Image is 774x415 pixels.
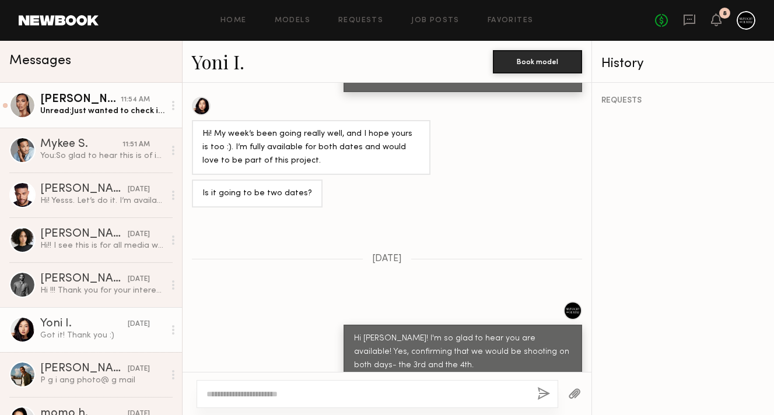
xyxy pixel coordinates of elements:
[411,17,460,24] a: Job Posts
[40,195,164,206] div: Hi! Yesss. Let’s do it. I’m available.
[723,10,727,17] div: 8
[40,273,128,285] div: [PERSON_NAME]
[40,375,164,386] div: P g i ang photo@ g mail
[601,97,765,105] div: REQUESTS
[202,128,420,168] div: Hi! My week’s been going really well, and I hope yours is too :). I’m fully available for both da...
[192,49,244,74] a: Yoni I.
[338,17,383,24] a: Requests
[275,17,310,24] a: Models
[40,228,128,240] div: [PERSON_NAME]
[601,57,765,71] div: History
[128,319,150,330] div: [DATE]
[202,187,312,201] div: Is it going to be two dates?
[40,330,164,341] div: Got it! Thank you :)
[40,240,164,251] div: Hi!! I see this is for all media worldwide in perpetuity. Is this the intended usage for this adv...
[122,139,150,150] div: 11:51 AM
[493,56,582,66] a: Book model
[493,50,582,73] button: Book model
[40,139,122,150] div: Mykee S.
[40,184,128,195] div: [PERSON_NAME]
[128,229,150,240] div: [DATE]
[40,363,128,375] div: [PERSON_NAME]
[128,364,150,375] div: [DATE]
[40,150,164,161] div: You: So glad to hear this is of interest! For the two day shoot, I was wondering if a total rate ...
[488,17,534,24] a: Favorites
[40,105,164,117] div: Unread: Just wanted to check in and touch base
[128,184,150,195] div: [DATE]
[40,318,128,330] div: Yoni I.
[354,332,572,372] div: Hi [PERSON_NAME]! I'm so glad to hear you are available! Yes, confirming that we would be shootin...
[121,94,150,105] div: 11:54 AM
[40,285,164,296] div: Hi !!! Thank you for your interest! I am currently booked out until the end of October, I’ve reac...
[40,94,121,105] div: [PERSON_NAME]
[220,17,247,24] a: Home
[128,274,150,285] div: [DATE]
[9,54,71,68] span: Messages
[372,254,402,264] span: [DATE]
